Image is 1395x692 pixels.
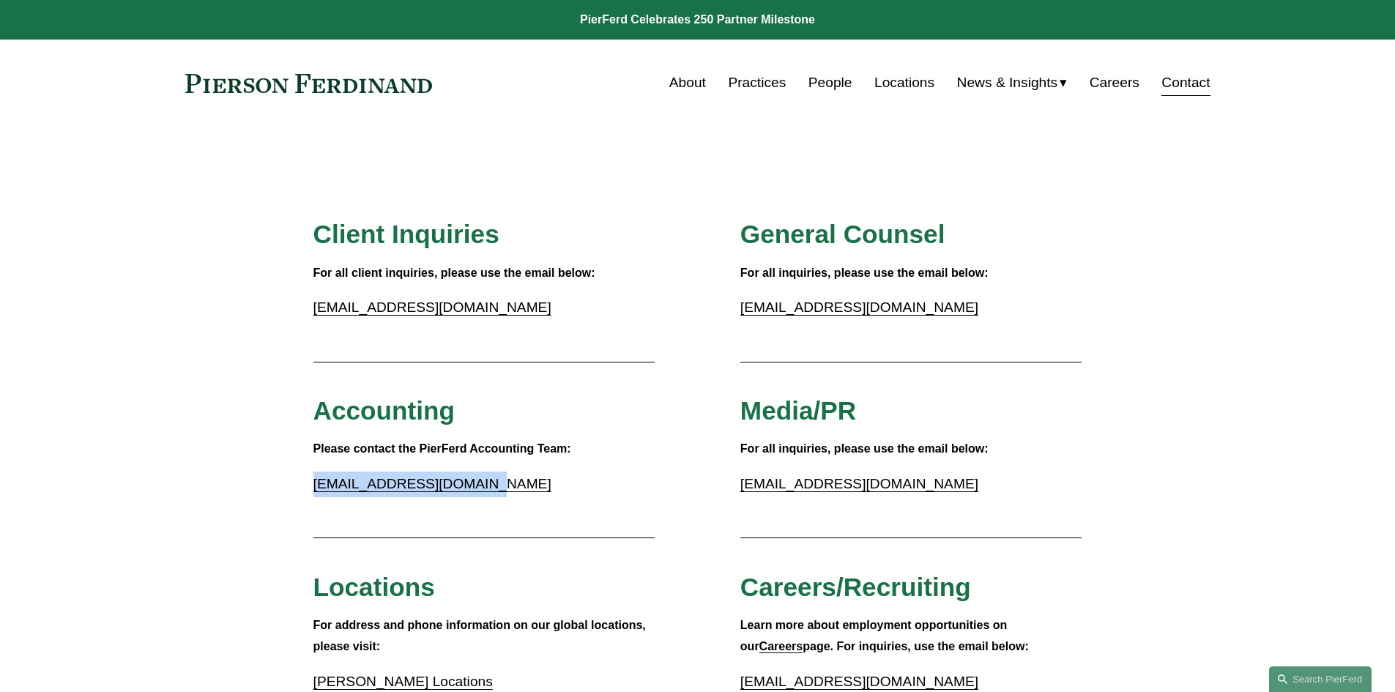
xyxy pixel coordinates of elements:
a: [EMAIL_ADDRESS][DOMAIN_NAME] [313,300,551,315]
a: [PERSON_NAME] Locations [313,674,493,689]
a: Contact [1161,69,1210,97]
a: [EMAIL_ADDRESS][DOMAIN_NAME] [740,674,978,689]
a: [EMAIL_ADDRESS][DOMAIN_NAME] [740,300,978,315]
span: News & Insights [957,70,1058,96]
strong: For all inquiries, please use the email below: [740,442,989,455]
a: [EMAIL_ADDRESS][DOMAIN_NAME] [313,476,551,491]
strong: For all inquiries, please use the email below: [740,267,989,279]
span: Client Inquiries [313,220,499,248]
a: About [669,69,706,97]
strong: For address and phone information on our global locations, please visit: [313,619,650,652]
a: Search this site [1269,666,1372,692]
a: Locations [874,69,934,97]
span: Locations [313,573,435,601]
span: General Counsel [740,220,945,248]
strong: Please contact the PierFerd Accounting Team: [313,442,571,455]
strong: For all client inquiries, please use the email below: [313,267,595,279]
span: Media/PR [740,396,856,425]
a: Careers [1090,69,1139,97]
a: Practices [728,69,786,97]
span: Careers/Recruiting [740,573,971,601]
span: Accounting [313,396,455,425]
a: folder dropdown [957,69,1068,97]
a: Careers [759,640,803,652]
a: [EMAIL_ADDRESS][DOMAIN_NAME] [740,476,978,491]
a: People [808,69,852,97]
strong: Learn more about employment opportunities on our [740,619,1011,652]
strong: page. For inquiries, use the email below: [803,640,1029,652]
